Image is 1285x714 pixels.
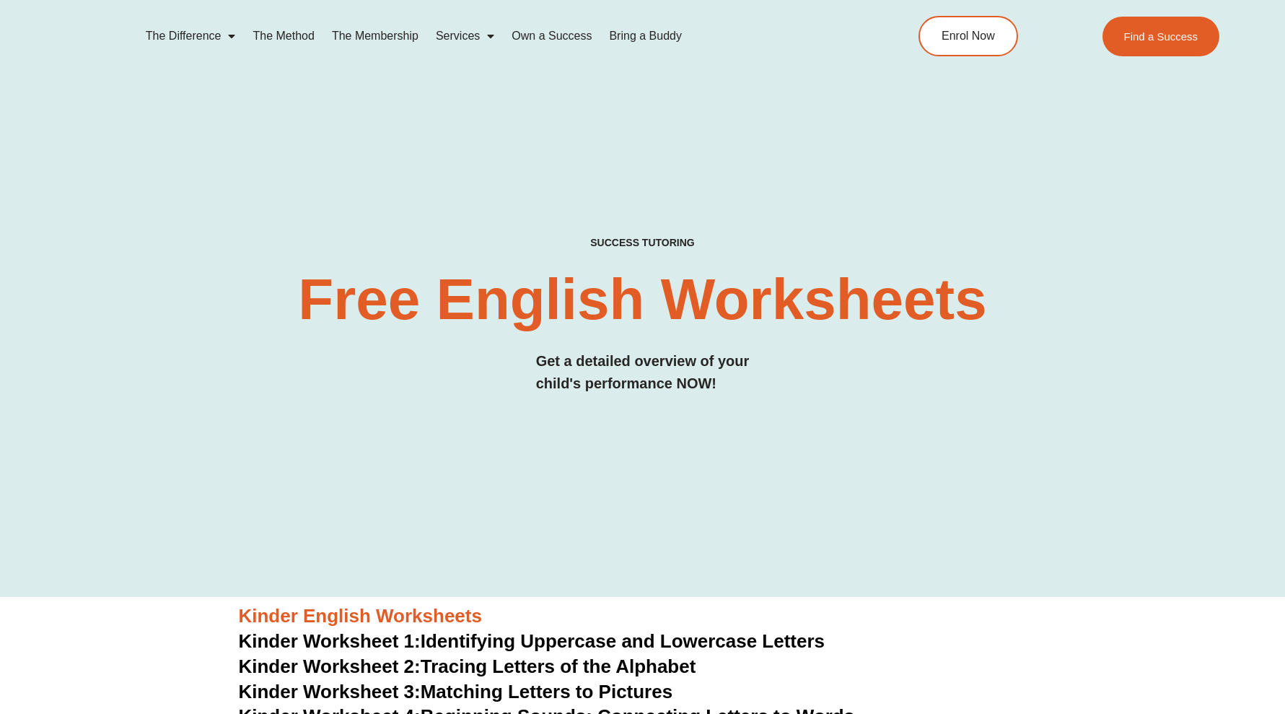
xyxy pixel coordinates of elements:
[472,237,814,249] h4: SUCCESS TUTORING​
[239,681,673,702] a: Kinder Worksheet 3:Matching Letters to Pictures
[239,656,696,677] a: Kinder Worksheet 2:Tracing Letters of the Alphabet
[239,630,825,652] a: Kinder Worksheet 1:Identifying Uppercase and Lowercase Letters
[1102,17,1220,56] a: Find a Success
[137,19,245,53] a: The Difference
[942,30,995,42] span: Enrol Now
[427,19,503,53] a: Services
[536,350,750,395] h3: Get a detailed overview of your child's performance NOW!
[262,271,1024,328] h2: Free English Worksheets​
[239,681,421,702] span: Kinder Worksheet 3:
[1124,31,1198,42] span: Find a Success
[239,604,1047,629] h3: Kinder English Worksheets
[918,16,1018,56] a: Enrol Now
[244,19,323,53] a: The Method
[323,19,427,53] a: The Membership
[600,19,690,53] a: Bring a Buddy
[239,630,421,652] span: Kinder Worksheet 1:
[503,19,600,53] a: Own a Success
[137,19,853,53] nav: Menu
[239,656,421,677] span: Kinder Worksheet 2:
